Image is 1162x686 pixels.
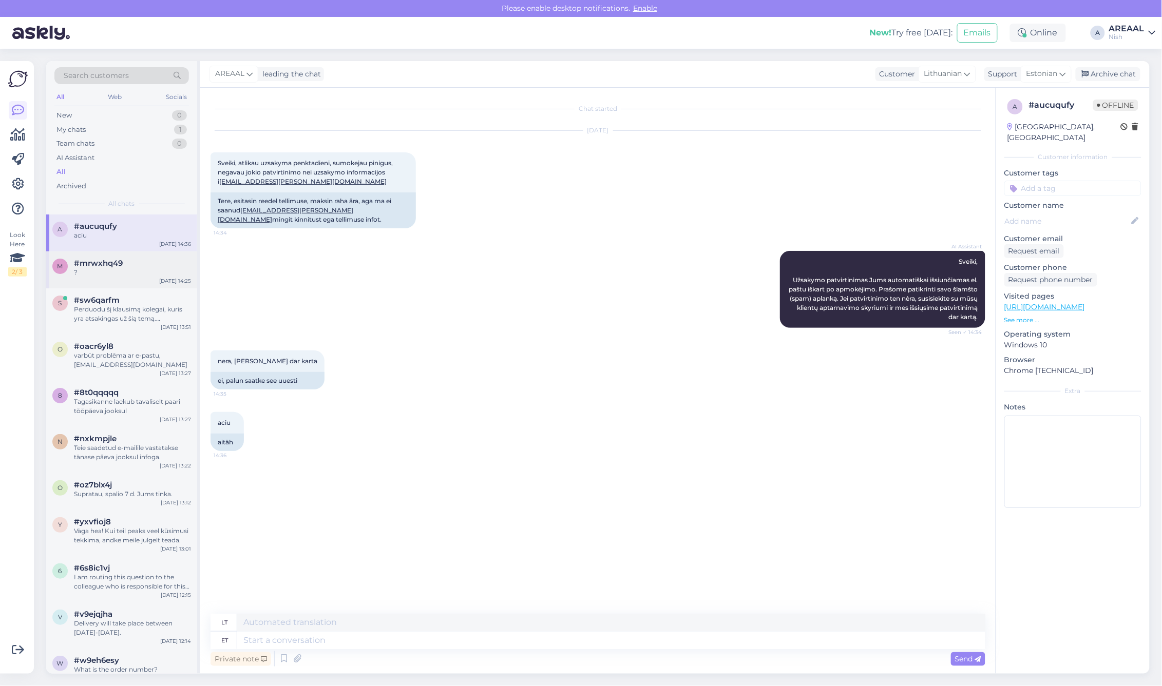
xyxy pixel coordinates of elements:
[56,153,94,163] div: AI Assistant
[1004,386,1141,396] div: Extra
[74,397,191,416] div: Tagasikanne laekub tavaliselt paari tööpäeva jooksul
[1004,302,1085,311] a: [URL][DOMAIN_NAME]
[106,90,124,104] div: Web
[74,443,191,462] div: Teie saadetud e-mailile vastatakse tänase päeva jooksul infoga.
[1004,291,1141,302] p: Visited pages
[1007,122,1121,143] div: [GEOGRAPHIC_DATA], [GEOGRAPHIC_DATA]
[56,139,94,149] div: Team chats
[74,351,191,369] div: varbūt problēma ar e-pastu, [EMAIL_ADDRESS][DOMAIN_NAME]
[172,110,187,121] div: 0
[1010,24,1066,42] div: Online
[1004,365,1141,376] p: Chrome [TECHNICAL_ID]
[74,480,112,489] span: #oz7blx4j
[172,139,187,149] div: 0
[1109,33,1145,41] div: Nish
[58,613,62,621] span: v
[1004,329,1141,340] p: Operating system
[74,259,123,268] span: #mrwxhq49
[8,267,27,277] div: 2 / 3
[218,419,231,426] span: aciu
[211,434,244,451] div: aitäh
[211,192,416,228] div: Tere, esitasin reedel tellimuse, maksin raha ära, aga ma ei saanud mingit kinnitust ega tellimuse...
[174,125,187,135] div: 1
[214,452,252,459] span: 14:36
[159,240,191,248] div: [DATE] 14:36
[159,277,191,285] div: [DATE] 14:25
[214,390,252,398] span: 14:35
[56,167,66,177] div: All
[58,225,63,233] span: a
[74,563,110,573] span: #6s8ic1vj
[214,229,252,237] span: 14:34
[109,199,135,208] span: All chats
[218,357,317,365] span: nera, [PERSON_NAME] dar karta
[1004,340,1141,350] p: Windows 10
[218,206,353,223] a: [EMAIL_ADDRESS][PERSON_NAME][DOMAIN_NAME]
[1004,200,1141,211] p: Customer name
[64,70,129,81] span: Search customers
[160,416,191,423] div: [DATE] 13:27
[160,545,191,553] div: [DATE] 13:01
[54,90,66,104] div: All
[74,342,113,351] span: #oacr6yl8
[1109,25,1145,33] div: AREAAL
[58,521,62,528] span: y
[1004,244,1064,258] div: Request email
[74,305,191,323] div: Perduodu šį klausimą kolegai, kuris yra atsakingas už šią temą. Atsakymas gali užtrukti, tačiau j...
[944,328,982,336] span: Seen ✓ 14:34
[211,104,985,113] div: Chat started
[875,69,916,80] div: Customer
[1004,355,1141,365] p: Browser
[1109,25,1156,41] a: AREAALNish
[1004,168,1141,179] p: Customer tags
[1004,402,1141,413] p: Notes
[160,637,191,645] div: [DATE] 12:14
[984,69,1018,80] div: Support
[924,68,962,80] span: Lithuanian
[1004,181,1141,196] input: Add a tag
[957,23,998,43] button: Emails
[222,614,228,631] div: lt
[74,231,191,240] div: aciu
[74,573,191,591] div: I am routing this question to the colleague who is responsible for this topic. The reply might ta...
[59,567,62,575] span: 6
[219,178,387,185] a: [EMAIL_ADDRESS][PERSON_NAME][DOMAIN_NAME]
[74,665,191,674] div: What is the order number?
[630,4,660,13] span: Enable
[258,69,321,80] div: leading the chat
[74,388,119,397] span: #8t0qqqqq
[1004,273,1097,287] div: Request phone number
[74,619,191,637] div: Delivery will take place between [DATE]-[DATE].
[1029,99,1093,111] div: # aucuqufy
[58,391,62,399] span: 8
[944,243,982,250] span: AI Assistant
[8,69,28,89] img: Askly Logo
[160,369,191,377] div: [DATE] 13:27
[211,372,325,389] div: ei, palun saatke see uuesti
[56,181,86,191] div: Archived
[1004,233,1141,244] p: Customer email
[58,345,63,353] span: o
[1026,68,1058,80] span: Estonian
[1076,67,1140,81] div: Archive chat
[215,68,244,80] span: AREAAL
[57,659,64,667] span: w
[56,110,72,121] div: New
[1004,316,1141,325] p: See more ...
[1004,262,1141,273] p: Customer phone
[870,28,892,37] b: New!
[1091,26,1105,40] div: A
[870,27,953,39] div: Try free [DATE]:
[74,517,111,526] span: #yxvfioj8
[161,323,191,331] div: [DATE] 13:51
[74,222,117,231] span: #aucuqufy
[218,159,394,185] span: Sveiki, atlikau uzsakyma penktadieni, sumokejau pinigus, negavau jokio patvirtinimo nei uzsakymo ...
[955,654,981,663] span: Send
[59,299,62,307] span: s
[74,268,191,277] div: ?
[160,462,191,469] div: [DATE] 13:22
[211,126,985,135] div: [DATE]
[74,610,112,619] span: #v9ejqjha
[74,656,119,665] span: #w9eh6esy
[1005,215,1130,227] input: Add name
